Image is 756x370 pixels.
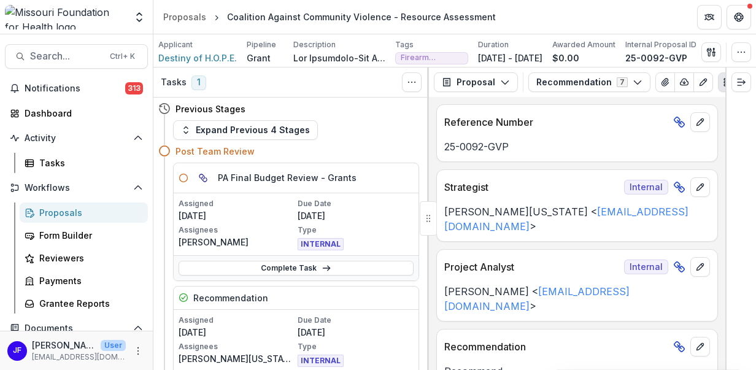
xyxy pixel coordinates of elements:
p: Due Date [298,198,414,209]
a: Tasks [20,153,148,173]
button: Plaintext view [718,72,738,92]
p: Awarded Amount [552,39,615,50]
p: $0.00 [552,52,579,64]
p: Type [298,225,414,236]
a: Proposals [158,8,211,26]
button: Recommendation7 [528,72,650,92]
p: Recommendation [444,339,668,354]
a: Form Builder [20,225,148,245]
p: [DATE] [179,209,295,222]
p: [EMAIL_ADDRESS][DOMAIN_NAME] [32,352,126,363]
p: Assigned [179,315,295,326]
button: View Attached Files [655,72,675,92]
p: 25-0092-GVP [625,52,687,64]
button: edit [690,337,710,357]
p: [DATE] [298,209,414,222]
span: INTERNAL [298,355,344,367]
button: Open Documents [5,318,148,338]
a: [EMAIL_ADDRESS][DOMAIN_NAME] [444,285,630,312]
p: Project Analyst [444,260,619,274]
div: Grantee Reports [39,297,138,310]
p: Pipeline [247,39,276,50]
div: Proposals [39,206,138,219]
button: Partners [697,5,722,29]
a: Reviewers [20,248,148,268]
h5: PA Final Budget Review - Grants [218,171,357,184]
div: Ctrl + K [107,50,137,63]
p: Tags [395,39,414,50]
h4: Post Team Review [175,145,255,158]
p: [DATE] - [DATE] [478,52,542,64]
div: Payments [39,274,138,287]
span: Notifications [25,83,125,94]
button: Search... [5,44,148,69]
a: Complete Task [179,261,414,276]
div: Proposals [163,10,206,23]
button: Expand right [731,72,751,92]
p: Assignees [179,225,295,236]
span: Documents [25,323,128,334]
div: Tasks [39,156,138,169]
img: Missouri Foundation for Health logo [5,5,126,29]
span: INTERNAL [298,238,344,250]
p: [DATE] [298,326,414,339]
p: [PERSON_NAME][US_STATE] < > [444,204,710,234]
p: Lor Ipsumdolo-Sit Ametcon Adipisci Elitseddoe Tem-Incididu Utlaboreet do m ali-enima minimve quis... [293,52,385,64]
button: Open Activity [5,128,148,148]
div: Reviewers [39,252,138,264]
p: Type [298,341,414,352]
nav: breadcrumb [158,8,501,26]
h5: Recommendation [193,291,268,304]
span: Firearm Violence Prevention - Advocates' Network and Capacity Building - Cohort Style Funding - P... [401,53,463,62]
p: [DATE] [179,326,295,339]
span: 313 [125,82,143,94]
button: More [131,344,145,358]
p: Duration [478,39,509,50]
span: Internal [624,260,668,274]
button: edit [690,177,710,197]
a: Destiny of H.O.P.E. [158,52,237,64]
p: Strategist [444,180,619,195]
button: Proposal [434,72,518,92]
p: Assignees [179,341,295,352]
button: Edit as form [693,72,713,92]
p: Assigned [179,198,295,209]
h4: Previous Stages [175,102,245,115]
div: Dashboard [25,107,138,120]
a: [EMAIL_ADDRESS][DOMAIN_NAME] [444,206,688,233]
span: Search... [30,50,102,62]
p: Grant [247,52,271,64]
span: Workflows [25,183,128,193]
span: Activity [25,133,128,144]
p: [PERSON_NAME] [179,236,295,249]
p: User [101,340,126,351]
a: Payments [20,271,148,291]
a: Grantee Reports [20,293,148,314]
p: [PERSON_NAME][US_STATE] [179,352,295,365]
button: Open entity switcher [131,5,148,29]
span: Internal [624,180,668,195]
button: Toggle View Cancelled Tasks [402,72,422,92]
p: Applicant [158,39,193,50]
a: Proposals [20,202,148,223]
a: Dashboard [5,103,148,123]
div: Form Builder [39,229,138,242]
p: 25-0092-GVP [444,139,710,154]
h3: Tasks [161,77,187,88]
button: Open Workflows [5,178,148,198]
button: Expand Previous 4 Stages [173,120,318,140]
button: edit [690,257,710,277]
div: Jean Freeman-Crawford [13,347,21,355]
p: Due Date [298,315,414,326]
p: Internal Proposal ID [625,39,696,50]
div: Coalition Against Community Violence - Resource Assessment [227,10,496,23]
p: Reference Number [444,115,668,129]
p: Description [293,39,336,50]
span: 1 [191,75,206,90]
p: [PERSON_NAME] [32,339,96,352]
button: Notifications313 [5,79,148,98]
button: edit [690,112,710,132]
button: Get Help [727,5,751,29]
button: View dependent tasks [193,168,213,188]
